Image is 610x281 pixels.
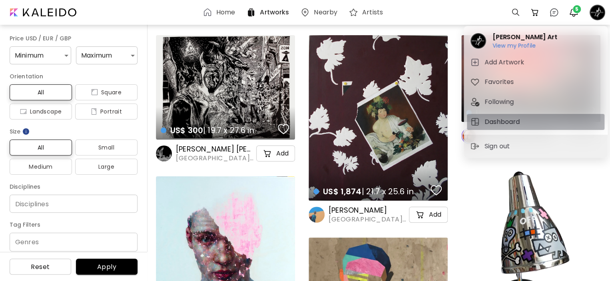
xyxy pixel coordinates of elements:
h5: Following [484,97,516,107]
img: tab [470,58,480,67]
h5: Favorites [484,77,516,87]
h5: Add Artwork [484,58,526,67]
h2: [PERSON_NAME] Art [492,32,557,42]
button: tabDashboard [467,114,604,130]
button: tabFavorites [467,74,604,90]
p: Sign out [484,141,512,151]
h5: Dashboard [484,117,522,127]
img: sign-out [470,141,480,151]
img: tab [470,117,480,127]
img: tab [470,97,480,107]
h6: View my Profile [492,42,557,49]
button: tabAdd Artwork [467,54,604,70]
img: tab [470,77,480,87]
button: tabFollowing [467,94,604,110]
button: sign-outSign out [467,138,515,154]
